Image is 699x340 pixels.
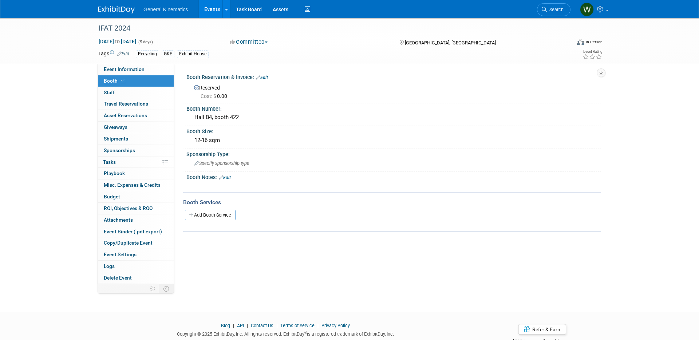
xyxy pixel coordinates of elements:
[104,182,161,188] span: Misc. Expenses & Credits
[177,50,209,58] div: Exhibit House
[104,252,137,257] span: Event Settings
[104,66,145,72] span: Event Information
[98,214,174,226] a: Attachments
[98,157,174,168] a: Tasks
[192,135,595,146] div: 12-16 sqm
[321,323,350,328] a: Privacy Policy
[256,75,268,80] a: Edit
[143,7,188,12] span: General Kinematics
[201,93,230,99] span: 0.00
[183,198,601,206] div: Booth Services
[162,50,174,58] div: GKE
[96,22,560,35] div: IFAT 2024
[104,263,115,269] span: Logs
[98,38,137,45] span: [DATE] [DATE]
[192,82,595,100] div: Reserved
[104,147,135,153] span: Sponsorships
[146,284,159,293] td: Personalize Event Tab Strip
[221,323,230,328] a: Blog
[547,7,564,12] span: Search
[186,149,601,158] div: Sponsorship Type:
[98,191,174,202] a: Budget
[104,78,126,84] span: Booth
[275,323,279,328] span: |
[98,98,174,110] a: Travel Reservations
[316,323,320,328] span: |
[117,51,129,56] a: Edit
[104,229,162,234] span: Event Binder (.pdf export)
[577,39,584,45] img: Format-Inperson.png
[580,3,594,16] img: Whitney Swanson
[219,175,231,180] a: Edit
[518,324,566,335] a: Refer & Earn
[138,40,153,44] span: (5 days)
[245,323,250,328] span: |
[104,240,153,246] span: Copy/Duplicate Event
[194,161,249,166] span: Specify sponsorship type
[104,217,133,223] span: Attachments
[280,323,315,328] a: Terms of Service
[121,79,125,83] i: Booth reservation complete
[98,110,174,121] a: Asset Reservations
[582,50,602,54] div: Event Rating
[98,122,174,133] a: Giveaways
[304,331,307,335] sup: ®
[405,40,496,46] span: [GEOGRAPHIC_DATA], [GEOGRAPHIC_DATA]
[104,275,132,281] span: Delete Event
[585,39,603,45] div: In-Person
[104,205,153,211] span: ROI, Objectives & ROO
[159,284,174,293] td: Toggle Event Tabs
[104,90,115,95] span: Staff
[104,101,148,107] span: Travel Reservations
[104,170,125,176] span: Playbook
[98,64,174,75] a: Event Information
[98,329,473,337] div: Copyright © 2025 ExhibitDay, Inc. All rights reserved. ExhibitDay is a registered trademark of Ex...
[104,136,128,142] span: Shipments
[98,50,129,58] td: Tags
[192,112,595,123] div: Hall B4, booth 422
[98,87,174,98] a: Staff
[251,323,273,328] a: Contact Us
[186,172,601,181] div: Booth Notes:
[98,237,174,249] a: Copy/Duplicate Event
[185,210,236,220] a: Add Booth Service
[98,226,174,237] a: Event Binder (.pdf export)
[201,93,217,99] span: Cost: $
[231,323,236,328] span: |
[98,133,174,145] a: Shipments
[98,6,135,13] img: ExhibitDay
[98,179,174,191] a: Misc. Expenses & Credits
[98,75,174,87] a: Booth
[98,168,174,179] a: Playbook
[528,38,603,49] div: Event Format
[136,50,159,58] div: Recycling
[103,159,116,165] span: Tasks
[186,103,601,112] div: Booth Number:
[227,38,270,46] button: Committed
[98,145,174,156] a: Sponsorships
[98,261,174,272] a: Logs
[104,124,127,130] span: Giveaways
[104,112,147,118] span: Asset Reservations
[98,249,174,260] a: Event Settings
[114,39,121,44] span: to
[237,323,244,328] a: API
[186,126,601,135] div: Booth Size:
[98,203,174,214] a: ROI, Objectives & ROO
[98,272,174,284] a: Delete Event
[186,72,601,81] div: Booth Reservation & Invoice:
[104,194,120,199] span: Budget
[537,3,570,16] a: Search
